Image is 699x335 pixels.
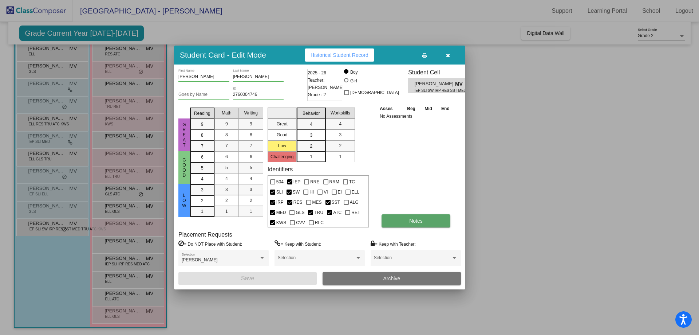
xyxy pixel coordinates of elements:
span: IEP [293,178,300,186]
span: 6 [201,154,204,160]
span: TC [349,178,355,186]
h3: Student Card - Edit Mode [180,50,266,59]
span: Reading [194,110,210,117]
span: MED [276,208,286,217]
span: 6 [225,153,228,160]
span: TRU [314,208,323,217]
span: [PERSON_NAME] [182,257,218,262]
span: 3 [339,132,341,138]
span: RES [293,198,303,207]
td: No Assessments [378,113,454,120]
input: goes by name [178,92,229,97]
span: Writing [244,110,258,116]
span: ALG [350,198,359,207]
span: 4 [201,176,204,182]
label: Placement Requests [178,231,232,238]
span: [DEMOGRAPHIC_DATA] [350,88,399,97]
th: Beg [402,105,420,113]
span: Great [181,122,187,148]
span: RRM [329,178,339,186]
span: 4 [339,121,341,127]
span: GLS [296,208,304,217]
label: Identifiers [268,166,293,173]
span: Good [181,157,187,178]
button: Save [178,272,317,285]
span: 5 [250,164,252,171]
span: 2 [225,197,228,204]
span: VI [324,188,328,196]
span: ATC [333,208,341,217]
span: 1 [250,208,252,215]
span: 5 [201,165,204,171]
span: RLC [315,218,324,227]
span: 2 [201,198,204,204]
span: MV [455,80,465,88]
span: 3 [225,186,228,193]
span: 4 [250,175,252,182]
span: 9 [250,121,252,127]
span: 1 [225,208,228,215]
button: Notes [382,214,450,227]
span: 504 [276,178,284,186]
span: Archive [383,276,400,281]
span: IRP [276,198,284,207]
span: Behavior [303,110,320,117]
span: 3 [201,187,204,193]
span: 2 [339,143,341,149]
span: Notes [409,218,423,224]
span: 2025 - 26 [308,69,326,77]
span: 7 [225,143,228,149]
span: CVV [296,218,305,227]
span: 8 [201,132,204,139]
span: 9 [201,121,204,128]
span: 1 [339,153,341,160]
span: Math [222,110,232,116]
span: SLI [276,188,283,196]
span: HI [309,188,314,196]
label: = Keep with Teacher: [371,240,416,248]
span: Historical Student Record [311,52,368,58]
input: Enter ID [233,92,284,97]
button: Archive [323,272,461,285]
span: Workskills [331,110,350,116]
span: Save [241,275,254,281]
th: Asses [378,105,402,113]
span: SST [332,198,340,207]
span: ELL [352,188,359,196]
div: Boy [350,69,358,75]
span: 8 [250,132,252,138]
span: 7 [201,143,204,149]
th: Mid [420,105,437,113]
span: 4 [225,175,228,182]
span: IEP SLI SW IRP RES SST MED TRU ATC KWS [415,88,472,93]
span: 5 [225,164,228,171]
span: Low [181,193,187,208]
span: Grade : 2 [308,91,326,98]
span: 9 [225,121,228,127]
span: 3 [250,186,252,193]
span: 7 [250,143,252,149]
span: 1 [310,153,312,160]
span: 8 [225,132,228,138]
span: 2 [250,197,252,204]
span: MES [312,198,322,207]
span: [PERSON_NAME] [415,80,455,88]
span: KWS [276,218,286,227]
span: Teacher: [PERSON_NAME] [308,77,344,91]
div: Girl [350,78,357,84]
button: Historical Student Record [305,48,374,62]
span: 4 [310,121,312,128]
span: 2 [310,143,312,149]
label: = Do NOT Place with Student: [178,240,242,248]
span: SW [293,188,300,196]
span: EI [338,188,342,196]
h3: Student Cell [408,69,471,76]
th: End [437,105,454,113]
span: 3 [310,132,312,139]
label: = Keep with Student: [275,240,321,248]
span: 1 [201,208,204,215]
span: RRE [310,178,319,186]
span: 6 [250,153,252,160]
span: RET [351,208,360,217]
